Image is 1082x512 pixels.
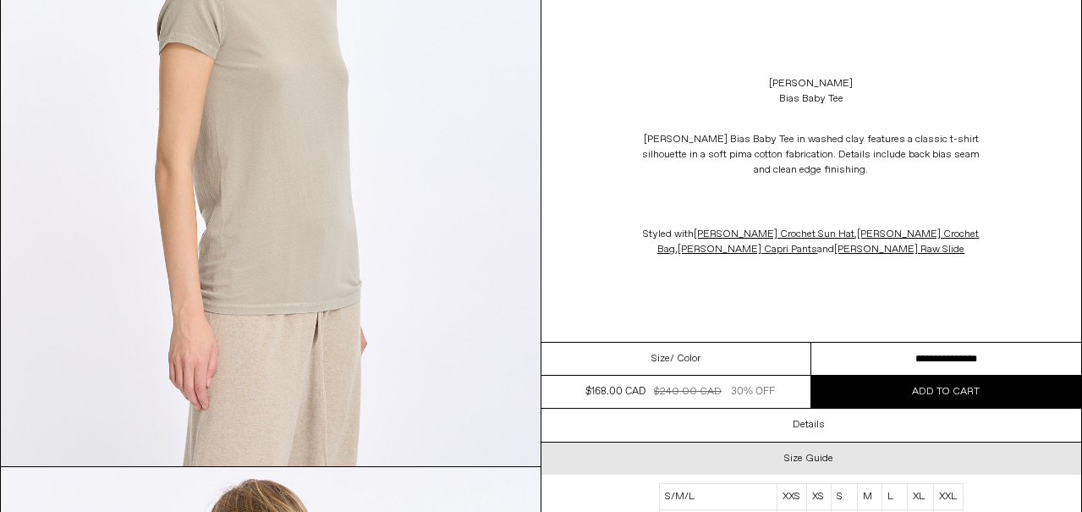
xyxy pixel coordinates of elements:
a: [PERSON_NAME] Raw Slide [834,243,964,256]
div: $240.00 CAD [654,384,722,399]
span: Size [651,351,670,366]
td: XS [806,484,831,510]
div: 30% OFF [731,384,775,399]
td: S/M/L [659,484,777,510]
div: Bias Baby Tee [779,91,843,107]
a: [PERSON_NAME] Capri Pants [678,243,817,256]
h3: Size Guide [784,453,833,465]
a: [PERSON_NAME] Crochet Sun Hat [694,228,854,241]
button: Add to cart [811,376,1081,408]
p: [PERSON_NAME] Bias Baby Tee in washed clay features a classic t-shirt silhouette in a soft pima c... [642,124,980,186]
td: XXL [933,484,963,510]
td: L [882,484,907,510]
p: Styled with [642,218,980,266]
h3: Details [793,419,825,431]
td: XXS [777,484,806,510]
span: / Color [670,351,700,366]
span: , , and [657,228,979,256]
a: [PERSON_NAME] [769,76,853,91]
div: $168.00 CAD [585,384,645,399]
td: M [857,484,882,510]
td: XL [908,484,933,510]
td: S [832,484,857,510]
span: Add to cart [912,385,980,399]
